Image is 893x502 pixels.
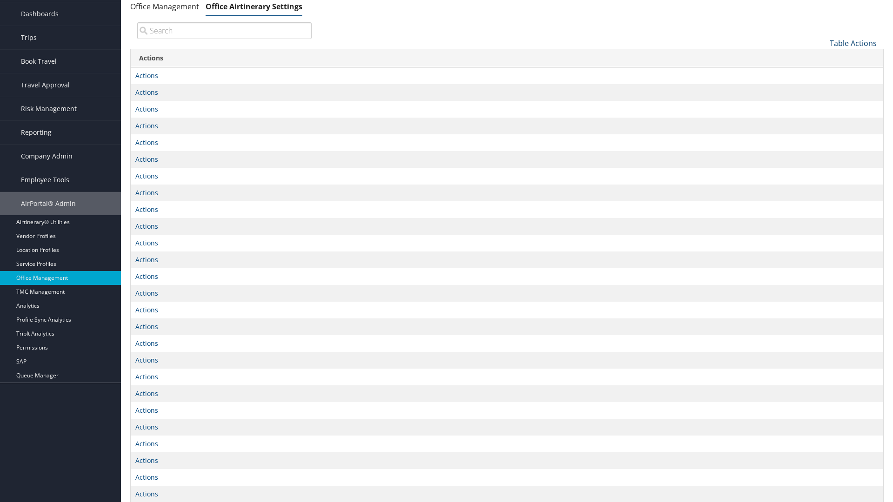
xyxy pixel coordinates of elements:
[135,473,158,482] a: Actions
[21,168,69,192] span: Employee Tools
[21,192,76,215] span: AirPortal® Admin
[135,406,158,415] a: Actions
[135,205,158,214] a: Actions
[135,88,158,97] a: Actions
[135,138,158,147] a: Actions
[135,238,158,247] a: Actions
[135,272,158,281] a: Actions
[135,389,158,398] a: Actions
[135,489,158,498] a: Actions
[21,73,70,97] span: Travel Approval
[21,97,77,120] span: Risk Management
[135,255,158,264] a: Actions
[135,356,158,364] a: Actions
[21,50,57,73] span: Book Travel
[135,339,158,348] a: Actions
[131,49,883,67] th: Actions
[830,38,877,48] a: Table Actions
[21,2,59,26] span: Dashboards
[135,305,158,314] a: Actions
[137,22,312,39] input: Search
[135,172,158,180] a: Actions
[135,188,158,197] a: Actions
[135,105,158,113] a: Actions
[135,423,158,431] a: Actions
[135,71,158,80] a: Actions
[135,439,158,448] a: Actions
[21,121,52,144] span: Reporting
[135,121,158,130] a: Actions
[135,456,158,465] a: Actions
[135,372,158,381] a: Actions
[130,1,199,12] a: Office Management
[135,322,158,331] a: Actions
[135,222,158,231] a: Actions
[21,145,73,168] span: Company Admin
[135,289,158,297] a: Actions
[206,1,302,12] a: Office Airtinerary Settings
[135,155,158,164] a: Actions
[21,26,37,49] span: Trips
